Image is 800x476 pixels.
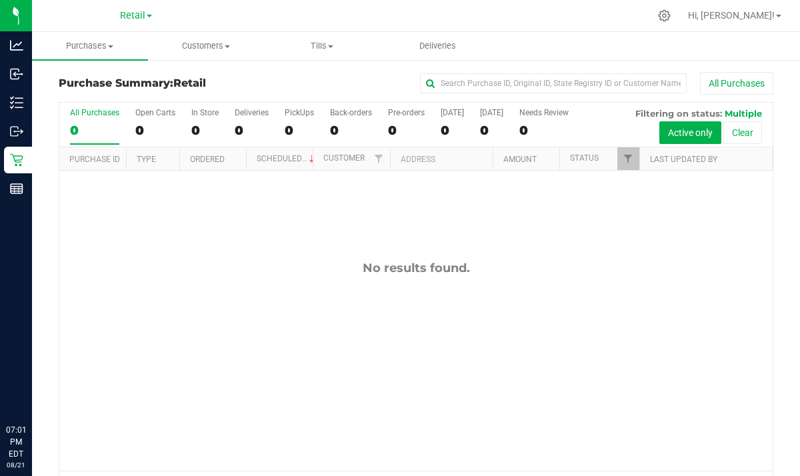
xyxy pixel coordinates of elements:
div: 0 [135,123,175,138]
div: Pre-orders [388,108,425,117]
input: Search Purchase ID, Original ID, State Registry ID or Customer Name... [420,73,687,93]
span: Retail [120,10,145,21]
div: 0 [441,123,464,138]
button: Clear [723,121,762,144]
div: 0 [330,123,372,138]
a: Purchase ID [69,155,120,164]
span: Tills [265,40,379,52]
a: Last Updated By [650,155,717,164]
a: Scheduled [257,154,317,163]
iframe: Resource center [13,369,53,409]
inline-svg: Analytics [10,39,23,52]
span: Filtering on status: [635,108,722,119]
div: Deliveries [235,108,269,117]
div: 0 [285,123,314,138]
inline-svg: Inbound [10,67,23,81]
span: Retail [173,77,206,89]
a: Deliveries [380,32,496,60]
a: Customer [323,153,365,163]
a: Filter [617,147,639,170]
div: 0 [519,123,569,138]
div: 0 [235,123,269,138]
div: Open Carts [135,108,175,117]
a: Type [137,155,156,164]
div: No results found. [59,261,773,275]
div: Needs Review [519,108,569,117]
inline-svg: Reports [10,182,23,195]
div: 0 [70,123,119,138]
p: 07:01 PM EDT [6,424,26,460]
div: In Store [191,108,219,117]
span: Purchases [32,40,148,52]
div: 0 [388,123,425,138]
a: Ordered [190,155,225,164]
span: Customers [149,40,263,52]
p: 08/21 [6,460,26,470]
inline-svg: Retail [10,153,23,167]
div: 0 [191,123,219,138]
h3: Purchase Summary: [59,77,297,89]
span: Multiple [725,108,762,119]
div: 0 [480,123,503,138]
inline-svg: Outbound [10,125,23,138]
div: Manage settings [656,9,673,22]
div: Back-orders [330,108,372,117]
a: Status [570,153,599,163]
a: Amount [503,155,537,164]
div: PickUps [285,108,314,117]
span: Deliveries [401,40,474,52]
a: Purchases [32,32,148,60]
div: All Purchases [70,108,119,117]
button: All Purchases [700,72,773,95]
span: Hi, [PERSON_NAME]! [688,10,775,21]
button: Active only [659,121,721,144]
div: [DATE] [441,108,464,117]
inline-svg: Inventory [10,96,23,109]
a: Tills [264,32,380,60]
a: Filter [368,147,390,170]
div: [DATE] [480,108,503,117]
th: Address [390,147,493,171]
a: Customers [148,32,264,60]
